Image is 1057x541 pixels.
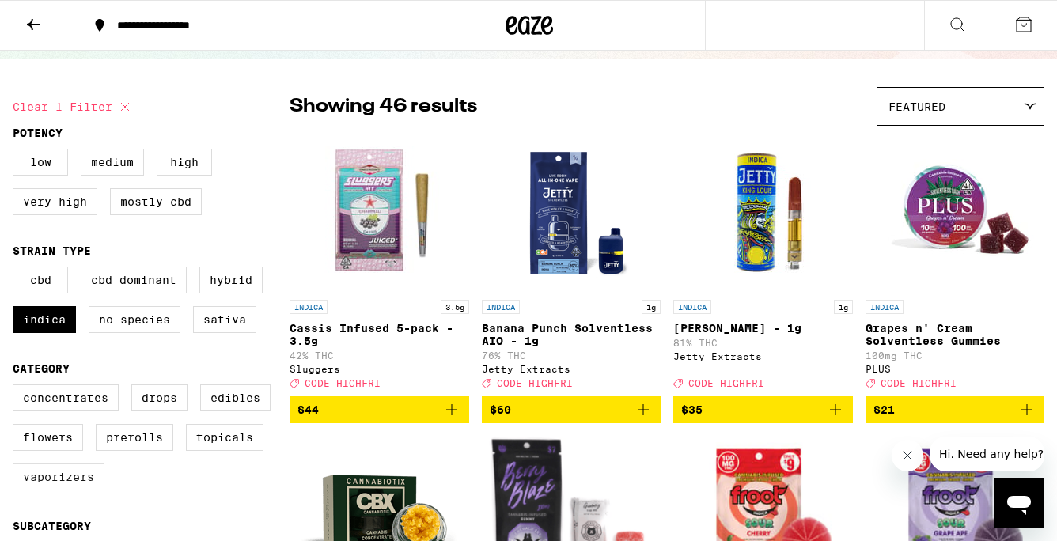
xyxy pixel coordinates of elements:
[13,149,68,176] label: Low
[13,306,76,333] label: Indica
[13,384,119,411] label: Concentrates
[673,322,853,335] p: [PERSON_NAME] - 1g
[482,322,661,347] p: Banana Punch Solventless AIO - 1g
[13,127,63,139] legend: Potency
[642,300,661,314] p: 1g
[866,364,1045,374] div: PLUS
[441,300,469,314] p: 3.5g
[688,378,764,388] span: CODE HIGHFRI
[673,134,853,396] a: Open page for King Louis - 1g from Jetty Extracts
[13,362,70,375] legend: Category
[305,378,381,388] span: CODE HIGHFRI
[673,396,853,423] button: Add to bag
[200,384,271,411] label: Edibles
[81,149,144,176] label: Medium
[881,378,957,388] span: CODE HIGHFRI
[110,188,202,215] label: Mostly CBD
[482,134,661,396] a: Open page for Banana Punch Solventless AIO - 1g from Jetty Extracts
[290,396,469,423] button: Add to bag
[490,403,511,416] span: $60
[482,300,520,314] p: INDICA
[866,322,1045,347] p: Grapes n' Cream Solventless Gummies
[193,306,256,333] label: Sativa
[13,267,68,293] label: CBD
[89,306,180,333] label: No Species
[290,322,469,347] p: Cassis Infused 5-pack - 3.5g
[482,364,661,374] div: Jetty Extracts
[866,300,904,314] p: INDICA
[681,403,703,416] span: $35
[300,134,458,292] img: Sluggers - Cassis Infused 5-pack - 3.5g
[13,520,91,532] legend: Subcategory
[13,244,91,257] legend: Strain Type
[673,300,711,314] p: INDICA
[930,437,1044,471] iframe: Message from company
[482,350,661,361] p: 76% THC
[81,267,187,293] label: CBD Dominant
[673,338,853,348] p: 81% THC
[994,478,1044,528] iframe: Button to launch messaging window
[290,350,469,361] p: 42% THC
[497,378,573,388] span: CODE HIGHFRI
[892,440,923,471] iframe: Close message
[290,300,328,314] p: INDICA
[888,100,945,113] span: Featured
[492,134,650,292] img: Jetty Extracts - Banana Punch Solventless AIO - 1g
[297,403,319,416] span: $44
[199,267,263,293] label: Hybrid
[866,350,1045,361] p: 100mg THC
[131,384,188,411] label: Drops
[684,134,842,292] img: Jetty Extracts - King Louis - 1g
[290,364,469,374] div: Sluggers
[13,424,83,451] label: Flowers
[866,134,1045,396] a: Open page for Grapes n' Cream Solventless Gummies from PLUS
[290,134,469,396] a: Open page for Cassis Infused 5-pack - 3.5g from Sluggers
[290,93,477,120] p: Showing 46 results
[96,424,173,451] label: Prerolls
[876,134,1034,292] img: PLUS - Grapes n' Cream Solventless Gummies
[482,396,661,423] button: Add to bag
[873,403,895,416] span: $21
[834,300,853,314] p: 1g
[13,188,97,215] label: Very High
[13,87,134,127] button: Clear 1 filter
[866,396,1045,423] button: Add to bag
[157,149,212,176] label: High
[186,424,263,451] label: Topicals
[673,351,853,361] div: Jetty Extracts
[13,463,104,490] label: Vaporizers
